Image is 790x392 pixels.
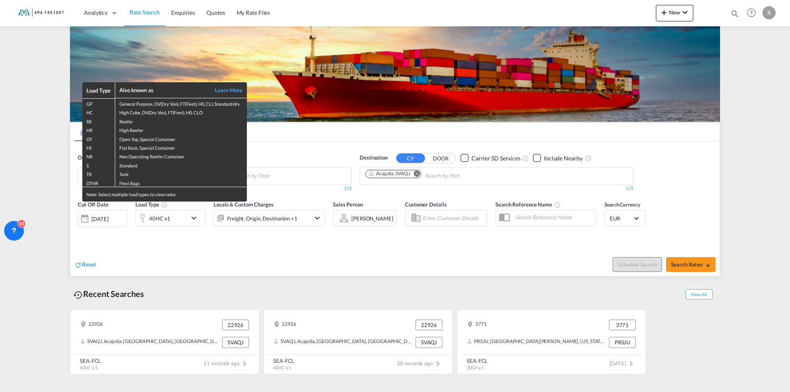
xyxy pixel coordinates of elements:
td: S [82,160,115,169]
td: RE [82,116,115,125]
td: OTHR [82,178,115,187]
td: General Purpose, DV(Dry Van), FT(Feet), H0, CLI, Standard dry [115,98,247,107]
div: Also known as [119,86,206,94]
td: TK [82,169,115,178]
a: Learn More [206,86,243,94]
td: OT [82,134,115,143]
td: Reefer [115,116,247,125]
td: Flat Rack, Special Container [115,143,247,151]
td: HR [82,125,115,134]
td: Open Top, Special Container [115,134,247,143]
td: GP [82,98,115,107]
td: NR [82,151,115,160]
td: Tank [115,169,247,178]
td: Flexi Bags [115,178,247,187]
div: Note: Select multiple load types to view rates [82,187,247,202]
td: Standard [115,160,247,169]
td: Non Operating Reefer Container [115,151,247,160]
th: Load Type [82,82,115,98]
td: HC [82,107,115,116]
td: FR [82,143,115,151]
td: High Cube, DV(Dry Van), FT(Feet), H0, CLO [115,107,247,116]
td: High Reefer [115,125,247,134]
